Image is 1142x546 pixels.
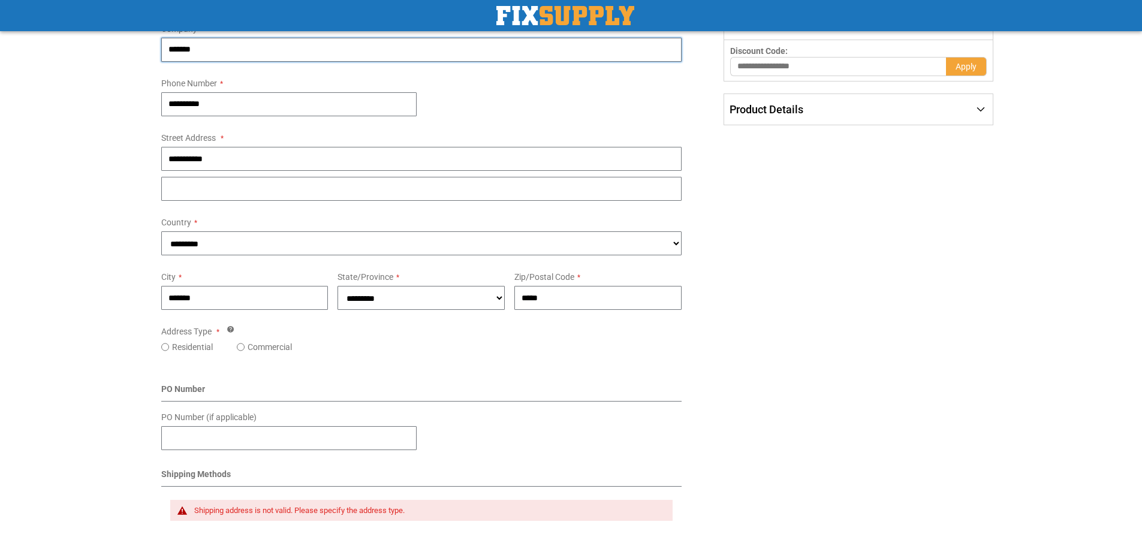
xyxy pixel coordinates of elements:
[514,272,574,282] span: Zip/Postal Code
[248,341,292,353] label: Commercial
[161,383,682,402] div: PO Number
[956,62,977,71] span: Apply
[161,218,191,227] span: Country
[161,468,682,487] div: Shipping Methods
[161,272,176,282] span: City
[946,57,987,76] button: Apply
[730,103,803,116] span: Product Details
[172,341,213,353] label: Residential
[730,46,788,56] span: Discount Code:
[161,412,257,422] span: PO Number (if applicable)
[161,327,212,336] span: Address Type
[194,506,661,515] div: Shipping address is not valid. Please specify the address type.
[338,272,393,282] span: State/Province
[161,24,197,34] span: Company
[161,79,217,88] span: Phone Number
[161,133,216,143] span: Street Address
[496,6,634,25] a: store logo
[496,6,634,25] img: Fix Industrial Supply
